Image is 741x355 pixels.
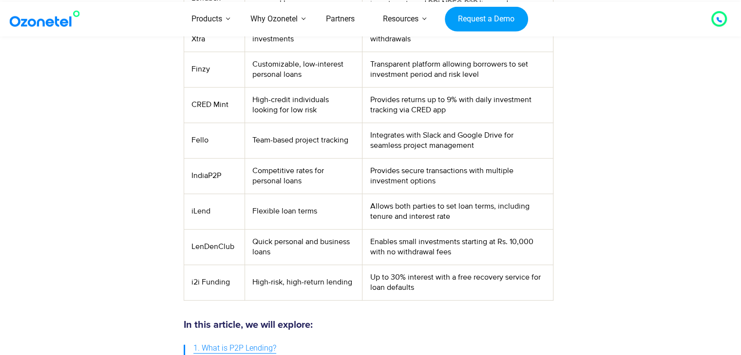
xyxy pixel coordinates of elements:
[184,320,553,330] h5: In this article, we will explore:
[362,87,553,123] td: Provides returns up to 9% with daily investment tracking via CRED app
[184,229,245,265] td: LenDenClub
[245,194,362,229] td: Flexible loan terms
[245,229,362,265] td: Quick personal and business loans
[362,265,553,300] td: Up to 30% interest with a free recovery service for loan defaults
[184,265,245,300] td: i2i Funding
[245,123,362,158] td: Team-based project tracking
[245,52,362,87] td: Customizable, low-interest personal loans
[362,158,553,194] td: Provides secure transactions with multiple investment options
[245,87,362,123] td: High-credit individuals looking for low risk
[362,123,553,158] td: Integrates with Slack and Google Drive for seamless project management
[362,229,553,265] td: Enables small investments starting at Rs. 10,000 with no withdrawal fees
[362,52,553,87] td: Transparent platform allowing borrowers to set investment period and risk level
[312,2,369,36] a: Partners
[362,194,553,229] td: Allows both parties to set loan terms, including tenure and interest rate
[369,2,433,36] a: Resources
[184,52,245,87] td: Finzy
[445,6,528,32] a: Request a Demo
[184,194,245,229] td: iLend
[184,123,245,158] td: Fello
[184,87,245,123] td: CRED Mint
[245,265,362,300] td: High-risk, high-return lending
[184,158,245,194] td: IndiaP2P
[177,2,236,36] a: Products
[245,158,362,194] td: Competitive rates for personal loans
[236,2,312,36] a: Why Ozonetel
